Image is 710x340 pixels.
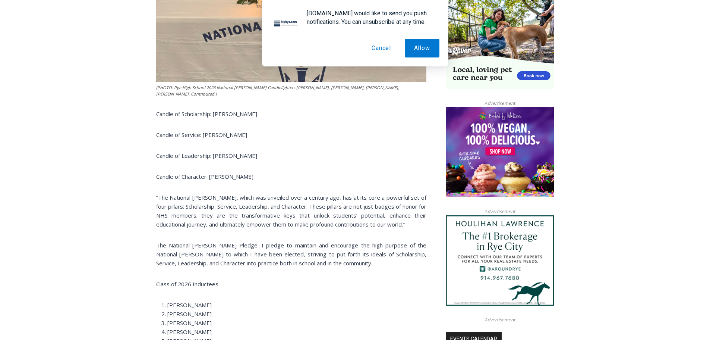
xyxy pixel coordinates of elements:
p: Candle of Service: [PERSON_NAME] [156,130,426,139]
p: [PERSON_NAME] [167,318,426,327]
div: "We would have speakers with experience in local journalism speak to us about their experiences a... [188,0,352,72]
p: “The National [PERSON_NAME], which was unveiled over a century ago, has at its core a powerful se... [156,193,426,229]
div: "[PERSON_NAME]'s draw is the fine variety of pristine raw fish kept on hand" [76,47,106,89]
a: Book [PERSON_NAME]'s Good Humor for Your Event [221,2,269,34]
img: Houlihan Lawrence The #1 Brokerage in Rye City [446,215,554,306]
img: Baked by Melissa [446,107,554,197]
span: Advertisement [477,100,523,107]
p: [PERSON_NAME] [167,327,426,336]
figcaption: (PHOTO: Rye High School 2026 National [PERSON_NAME] Candlelighters [PERSON_NAME], [PERSON_NAME], ... [156,84,426,97]
h4: Book [PERSON_NAME]'s Good Humor for Your Event [227,8,259,29]
a: Intern @ [DOMAIN_NAME] [179,72,361,93]
p: Candle of Leadership: [PERSON_NAME] [156,151,426,160]
p: The National [PERSON_NAME] Pledge: I pledge to maintain and encourage the high purpose of the Nat... [156,241,426,268]
button: Cancel [362,39,400,57]
p: [PERSON_NAME] [167,300,426,309]
img: notification icon [271,9,301,39]
a: Open Tues. - Sun. [PHONE_NUMBER] [0,75,75,93]
span: Intern @ [DOMAIN_NAME] [195,74,345,91]
p: Candle of Character: [PERSON_NAME] [156,172,426,181]
p: Candle of Scholarship: [PERSON_NAME] [156,109,426,118]
span: Advertisement [477,208,523,215]
p: [PERSON_NAME] [167,309,426,318]
span: Open Tues. - Sun. [PHONE_NUMBER] [2,77,73,105]
div: [DOMAIN_NAME] would like to send you push notifications. You can unsubscribe at any time. [301,9,439,26]
span: Advertisement [477,316,523,323]
p: Class of 2026 Inductees [156,280,426,288]
div: Available for Private Home, Business, Club or Other Events [49,10,184,24]
button: Allow [405,39,439,57]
